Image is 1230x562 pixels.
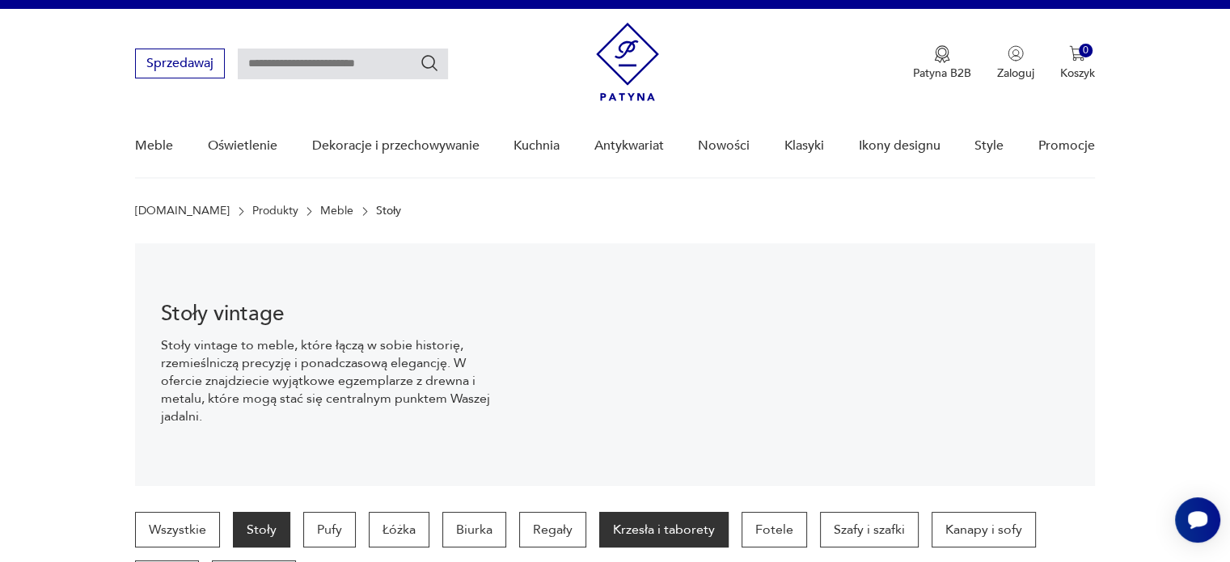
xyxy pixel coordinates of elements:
[913,65,971,81] p: Patyna B2B
[858,115,940,177] a: Ikony designu
[369,512,429,547] a: Łóżka
[376,205,401,218] p: Stoły
[252,205,298,218] a: Produkty
[135,205,230,218] a: [DOMAIN_NAME]
[997,45,1034,81] button: Zaloguj
[514,115,560,177] a: Kuchnia
[1038,115,1095,177] a: Promocje
[932,512,1036,547] a: Kanapy i sofy
[913,45,971,81] a: Ikona medaluPatyna B2B
[208,115,277,177] a: Oświetlenie
[934,45,950,63] img: Ikona medalu
[303,512,356,547] a: Pufy
[784,115,824,177] a: Klasyki
[135,49,225,78] button: Sprzedawaj
[742,512,807,547] a: Fotele
[135,115,173,177] a: Meble
[997,65,1034,81] p: Zaloguj
[913,45,971,81] button: Patyna B2B
[320,205,353,218] a: Meble
[599,512,729,547] a: Krzesła i taborety
[1060,65,1095,81] p: Koszyk
[135,59,225,70] a: Sprzedawaj
[1060,45,1095,81] button: 0Koszyk
[311,115,479,177] a: Dekoracje i przechowywanie
[594,115,664,177] a: Antykwariat
[1175,497,1220,543] iframe: Smartsupp widget button
[596,23,659,101] img: Patyna - sklep z meblami i dekoracjami vintage
[1069,45,1085,61] img: Ikona koszyka
[135,512,220,547] a: Wszystkie
[161,304,493,323] h1: Stoły vintage
[1008,45,1024,61] img: Ikonka użytkownika
[420,53,439,73] button: Szukaj
[1079,44,1093,57] div: 0
[161,336,493,425] p: Stoły vintage to meble, które łączą w sobie historię, rzemieślniczą precyzję i ponadczasową elega...
[974,115,1004,177] a: Style
[442,512,506,547] a: Biurka
[519,512,586,547] a: Regały
[233,512,290,547] a: Stoły
[698,115,750,177] a: Nowości
[820,512,919,547] a: Szafy i szafki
